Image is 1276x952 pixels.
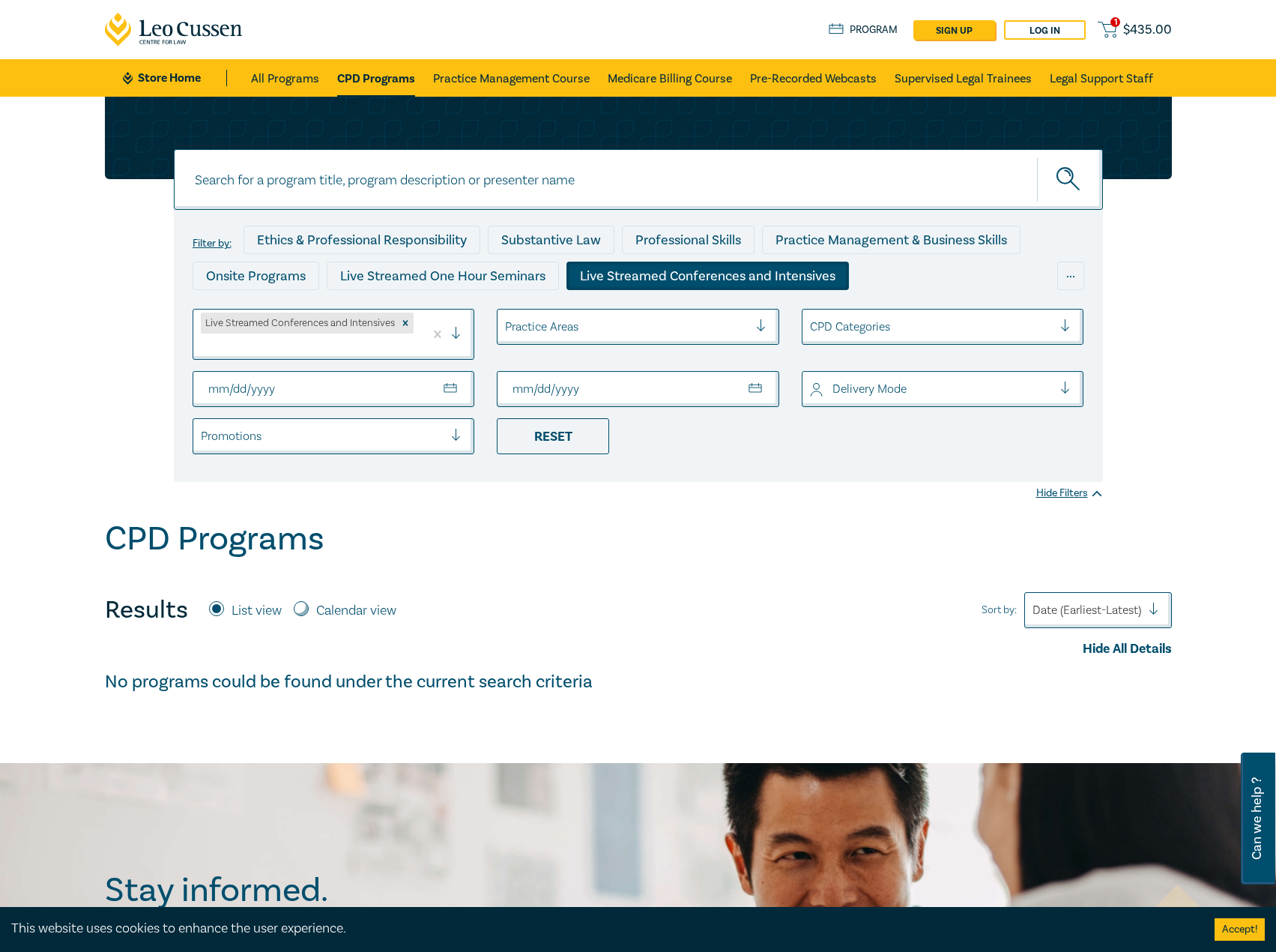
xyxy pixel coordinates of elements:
[1057,262,1084,290] div: ...
[1050,59,1153,97] a: Legal Support Staff
[105,670,1172,694] h4: No programs could be found under the current search criteria
[913,20,995,40] a: sign up
[1032,602,1035,618] input: Sort by
[488,226,614,254] div: Substantive Law
[174,149,1103,210] input: Search for a program title, program description or presenter name
[1036,486,1103,501] div: Hide Filters
[762,226,1021,254] div: Practice Management & Business Skills
[193,262,319,290] div: Onsite Programs
[1250,762,1264,876] span: Can we help ?
[105,639,1172,659] div: Hide All Details
[433,59,590,97] a: Practice Management Course
[201,338,204,355] input: select
[327,262,559,290] div: Live Streamed One Hour Seminars
[201,428,204,445] input: select
[1004,20,1086,40] a: Log in
[232,601,282,621] label: List view
[497,418,609,454] div: Reset
[337,59,415,97] a: CPD Programs
[497,371,779,407] input: To Date
[895,59,1032,97] a: Supervised Legal Trainees
[505,319,508,335] input: select
[810,319,813,335] input: select
[622,226,755,254] div: Professional Skills
[201,313,397,334] div: Live Streamed Conferences and Intensives
[105,519,324,558] h1: CPD Programs
[1123,22,1172,38] span: $ 435.00
[193,298,430,326] div: Live Streamed Practical Workshops
[251,59,319,97] a: All Programs
[193,371,475,407] input: From Date
[1110,17,1120,27] span: 1
[789,298,927,326] div: National Programs
[244,226,480,254] div: Ethics & Professional Responsibility
[105,595,188,625] h4: Results
[11,919,1192,939] div: This website uses cookies to enhance the user experience.
[397,313,414,334] div: Remove Live Streamed Conferences and Intensives
[829,22,898,38] a: Program
[105,871,459,910] h2: Stay informed.
[982,602,1017,618] span: Sort by:
[1215,918,1265,941] button: Accept cookies
[438,298,610,326] div: Pre-Recorded Webcasts
[193,238,232,250] label: Filter by:
[810,381,813,397] input: select
[608,59,732,97] a: Medicare Billing Course
[123,70,227,86] a: Store Home
[617,298,781,326] div: 10 CPD Point Packages
[750,59,877,97] a: Pre-Recorded Webcasts
[316,601,396,621] label: Calendar view
[566,262,849,290] div: Live Streamed Conferences and Intensives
